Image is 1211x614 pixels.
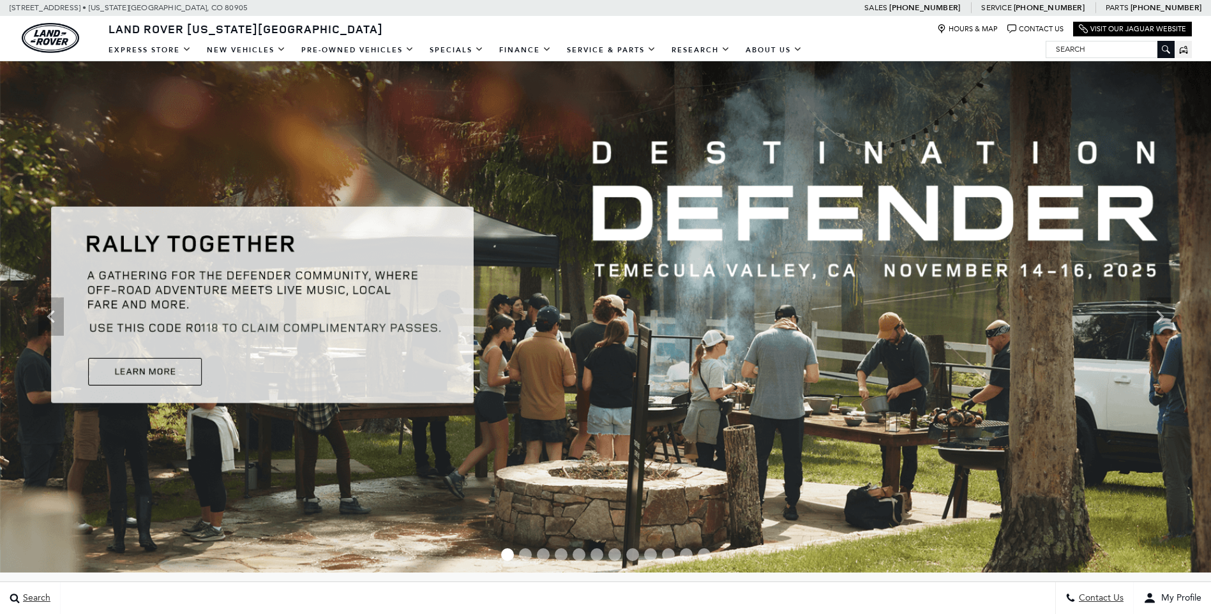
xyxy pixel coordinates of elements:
a: Service & Parts [559,39,664,61]
span: Go to slide 6 [590,548,603,561]
a: Contact Us [1007,24,1064,34]
span: Go to slide 8 [626,548,639,561]
a: Specials [422,39,492,61]
span: Go to slide 4 [555,548,568,561]
div: Next [1147,297,1173,336]
a: [PHONE_NUMBER] [889,3,960,13]
span: My Profile [1156,593,1201,604]
a: Hours & Map [937,24,998,34]
span: Go to slide 12 [698,548,711,561]
span: Service [981,3,1011,12]
a: land-rover [22,23,79,53]
a: Land Rover [US_STATE][GEOGRAPHIC_DATA] [101,21,391,36]
span: Contact Us [1076,593,1124,604]
span: Go to slide 2 [519,548,532,561]
span: Search [20,593,50,604]
a: Research [664,39,738,61]
span: Land Rover [US_STATE][GEOGRAPHIC_DATA] [109,21,383,36]
button: Open user profile menu [1134,582,1211,614]
span: Sales [864,3,887,12]
span: Go to slide 9 [644,548,657,561]
a: Pre-Owned Vehicles [294,39,422,61]
a: About Us [738,39,810,61]
input: Search [1046,41,1174,57]
span: Go to slide 1 [501,548,514,561]
a: [PHONE_NUMBER] [1131,3,1201,13]
span: Go to slide 5 [573,548,585,561]
a: EXPRESS STORE [101,39,199,61]
span: Go to slide 7 [608,548,621,561]
div: Previous [38,297,64,336]
a: [STREET_ADDRESS] • [US_STATE][GEOGRAPHIC_DATA], CO 80905 [10,3,248,12]
a: New Vehicles [199,39,294,61]
nav: Main Navigation [101,39,810,61]
a: Finance [492,39,559,61]
span: Parts [1106,3,1129,12]
span: Go to slide 11 [680,548,693,561]
img: Land Rover [22,23,79,53]
span: Go to slide 3 [537,548,550,561]
span: Go to slide 10 [662,548,675,561]
a: [PHONE_NUMBER] [1014,3,1085,13]
a: Visit Our Jaguar Website [1079,24,1186,34]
